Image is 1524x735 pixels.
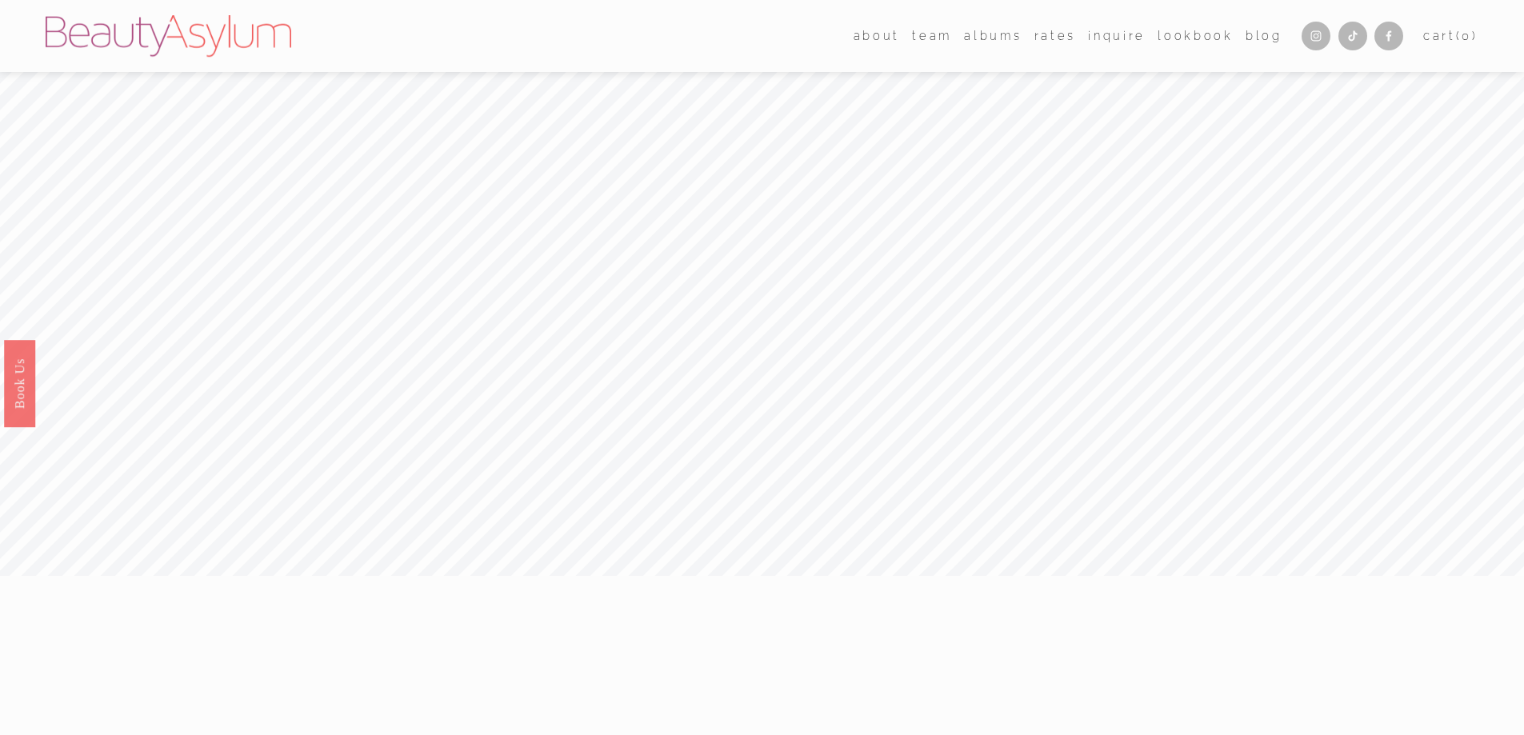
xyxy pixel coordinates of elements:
[854,26,900,46] span: about
[1456,29,1478,42] span: ( )
[1034,24,1076,47] a: Rates
[1423,26,1478,46] a: 0 items in cart
[1462,29,1472,42] span: 0
[912,24,952,47] a: folder dropdown
[1246,24,1282,47] a: Blog
[46,15,291,57] img: Beauty Asylum | Bridal Hair &amp; Makeup Charlotte &amp; Atlanta
[1158,24,1233,47] a: Lookbook
[854,24,900,47] a: folder dropdown
[912,26,952,46] span: team
[964,24,1022,47] a: albums
[1302,22,1330,50] a: Instagram
[1374,22,1403,50] a: Facebook
[4,339,35,426] a: Book Us
[1338,22,1367,50] a: TikTok
[1088,24,1146,47] a: Inquire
